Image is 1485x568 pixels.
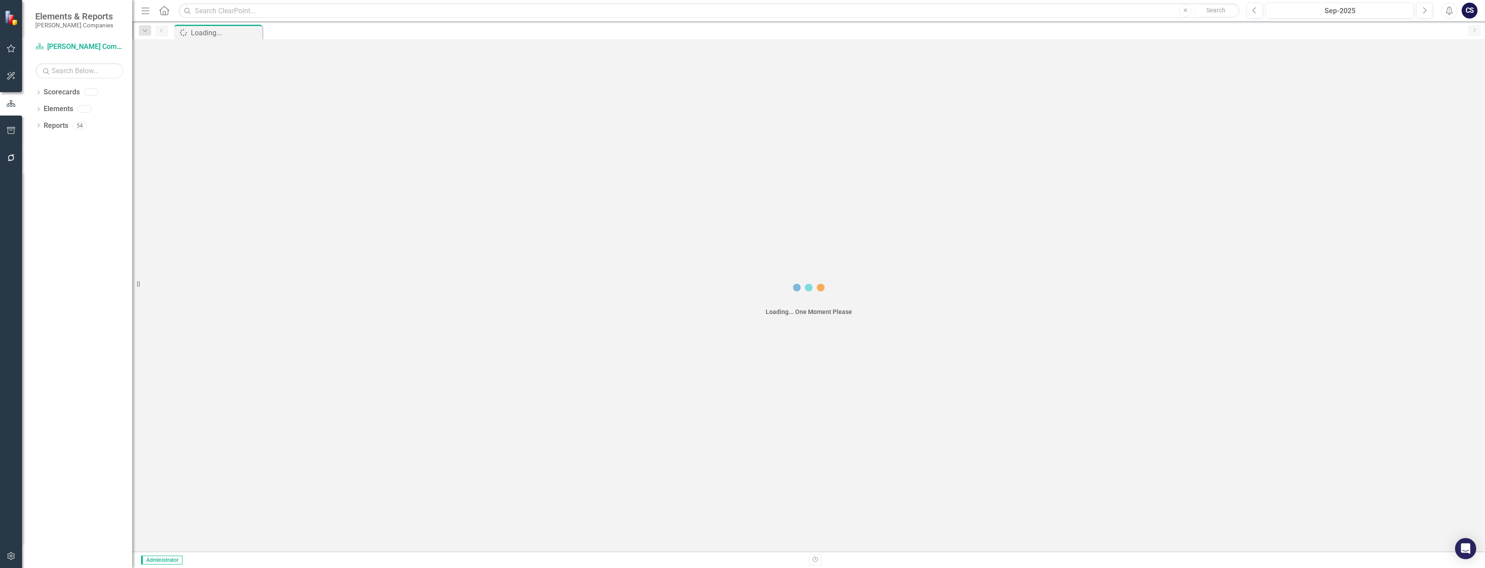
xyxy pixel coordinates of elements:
[35,42,123,52] a: [PERSON_NAME] Companies
[1462,3,1478,19] button: CS
[1269,6,1411,16] div: Sep-2025
[1194,4,1238,17] button: Search
[179,3,1240,19] input: Search ClearPoint...
[44,87,80,97] a: Scorecards
[191,27,260,38] div: Loading...
[141,556,182,564] span: Administrator
[73,122,87,129] div: 54
[1455,538,1476,559] div: Open Intercom Messenger
[44,121,68,131] a: Reports
[44,104,73,114] a: Elements
[35,22,113,29] small: [PERSON_NAME] Companies
[766,307,852,316] div: Loading... One Moment Please
[4,10,20,25] img: ClearPoint Strategy
[35,63,123,78] input: Search Below...
[35,11,113,22] span: Elements & Reports
[1265,3,1414,19] button: Sep-2025
[1206,7,1225,14] span: Search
